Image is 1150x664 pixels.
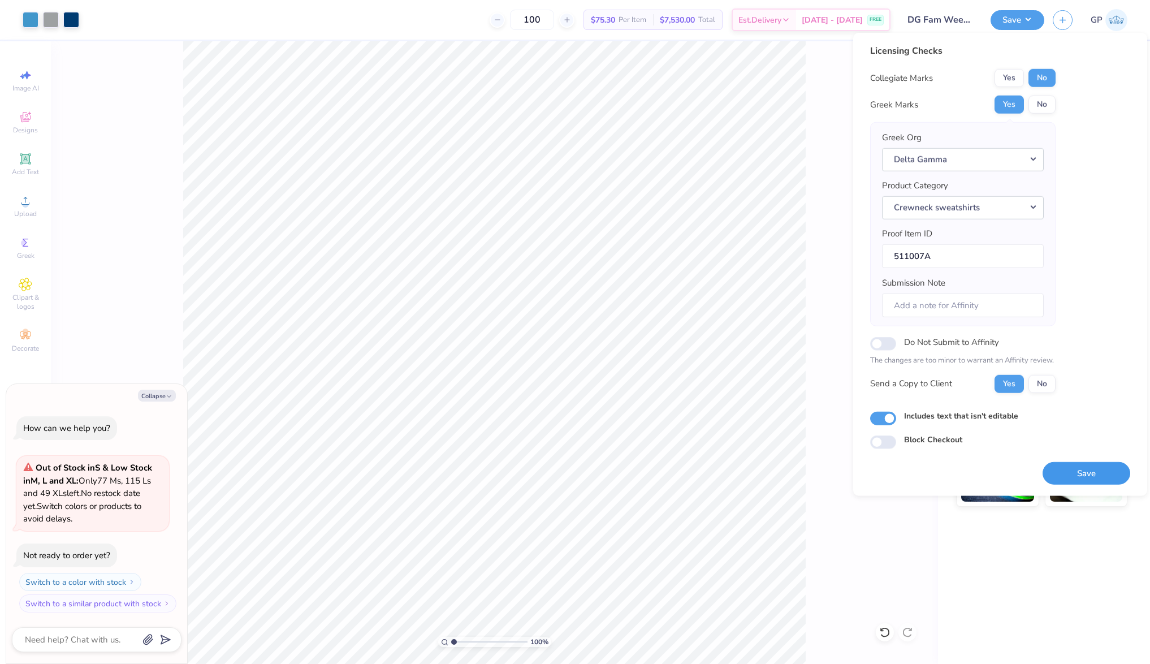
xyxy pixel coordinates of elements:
span: Decorate [12,344,39,353]
label: Product Category [882,179,948,192]
span: Image AI [12,84,39,93]
label: Includes text that isn't editable [904,409,1018,421]
img: Gene Padilla [1105,9,1127,31]
input: Add a note for Affinity [882,293,1044,317]
span: Per Item [619,14,646,26]
button: Crewneck sweatshirts [882,196,1044,219]
span: Est. Delivery [738,14,781,26]
input: Untitled Design [899,8,982,31]
span: Total [698,14,715,26]
button: Yes [995,96,1024,114]
span: Clipart & logos [6,293,45,311]
button: Switch to a similar product with stock [19,594,176,613]
img: Switch to a color with stock [128,579,135,585]
div: Collegiate Marks [870,72,933,85]
button: Delta Gamma [882,148,1044,171]
label: Greek Org [882,131,922,144]
label: Block Checkout [904,434,962,446]
button: Save [991,10,1044,30]
span: FREE [870,16,881,24]
label: Do Not Submit to Affinity [904,335,999,350]
button: No [1028,69,1056,87]
span: No restock date yet. [23,488,140,512]
span: [DATE] - [DATE] [802,14,863,26]
img: Switch to a similar product with stock [163,600,170,607]
div: Licensing Checks [870,44,1056,58]
div: Greek Marks [870,98,918,111]
span: 100 % [530,637,548,647]
button: No [1028,374,1056,393]
span: Add Text [12,167,39,176]
span: Only 77 Ms, 115 Ls and 49 XLs left. Switch colors or products to avoid delays. [23,462,152,524]
span: Greek [17,251,34,260]
button: Yes [995,374,1024,393]
p: The changes are too minor to warrant an Affinity review. [870,355,1056,367]
strong: Out of Stock in S [36,462,102,473]
div: How can we help you? [23,422,110,434]
div: Send a Copy to Client [870,377,952,390]
label: Submission Note [882,277,945,290]
div: Not ready to order yet? [23,550,110,561]
button: No [1028,96,1056,114]
span: Upload [14,209,37,218]
button: Collapse [138,390,176,402]
a: GP [1091,9,1127,31]
button: Switch to a color with stock [19,573,141,591]
button: Save [1043,462,1130,485]
span: Designs [13,126,38,135]
input: – – [510,10,554,30]
label: Proof Item ID [882,227,932,240]
span: GP [1091,14,1103,27]
strong: & Low Stock in M, L and XL : [23,462,152,486]
span: $7,530.00 [660,14,695,26]
button: Yes [995,69,1024,87]
span: $75.30 [591,14,615,26]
